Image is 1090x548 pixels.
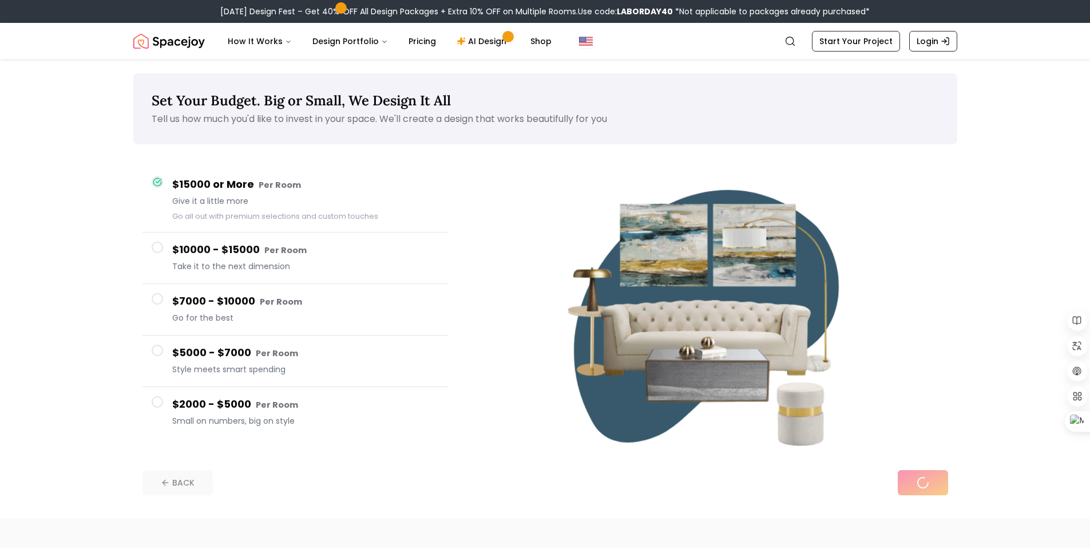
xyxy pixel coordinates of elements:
[578,6,673,17] span: Use code:
[172,261,439,272] span: Take it to the next dimension
[256,399,298,411] small: Per Room
[909,31,957,52] a: Login
[142,336,448,387] button: $5000 - $7000 Per RoomStyle meets smart spending
[172,364,439,375] span: Style meets smart spending
[812,31,900,52] a: Start Your Project
[142,232,448,284] button: $10000 - $15000 Per RoomTake it to the next dimension
[152,92,451,109] span: Set Your Budget. Big or Small, We Design It All
[142,387,448,438] button: $2000 - $5000 Per RoomSmall on numbers, big on style
[152,112,939,126] p: Tell us how much you'd like to invest in your space. We'll create a design that works beautifully...
[219,30,301,53] button: How It Works
[172,312,439,324] span: Go for the best
[172,415,439,427] span: Small on numbers, big on style
[303,30,397,53] button: Design Portfolio
[172,242,439,258] h4: $10000 - $15000
[259,179,301,191] small: Per Room
[264,245,307,256] small: Per Room
[172,396,439,413] h4: $2000 - $5000
[219,30,561,53] nav: Main
[447,30,519,53] a: AI Design
[220,6,870,17] div: [DATE] Design Fest – Get 40% OFF All Design Packages + Extra 10% OFF on Multiple Rooms.
[172,211,378,221] small: Go all out with premium selections and custom touches
[399,30,445,53] a: Pricing
[172,345,439,361] h4: $5000 - $7000
[172,176,439,193] h4: $15000 or More
[172,195,439,207] span: Give it a little more
[142,167,448,232] button: $15000 or More Per RoomGive it a little moreGo all out with premium selections and custom touches
[133,30,205,53] img: Spacejoy Logo
[579,34,593,48] img: United States
[260,296,302,307] small: Per Room
[673,6,870,17] span: *Not applicable to packages already purchased*
[256,348,298,359] small: Per Room
[133,30,205,53] a: Spacejoy
[133,23,957,60] nav: Global
[172,293,439,310] h4: $7000 - $10000
[142,284,448,336] button: $7000 - $10000 Per RoomGo for the best
[521,30,561,53] a: Shop
[617,6,673,17] b: LABORDAY40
